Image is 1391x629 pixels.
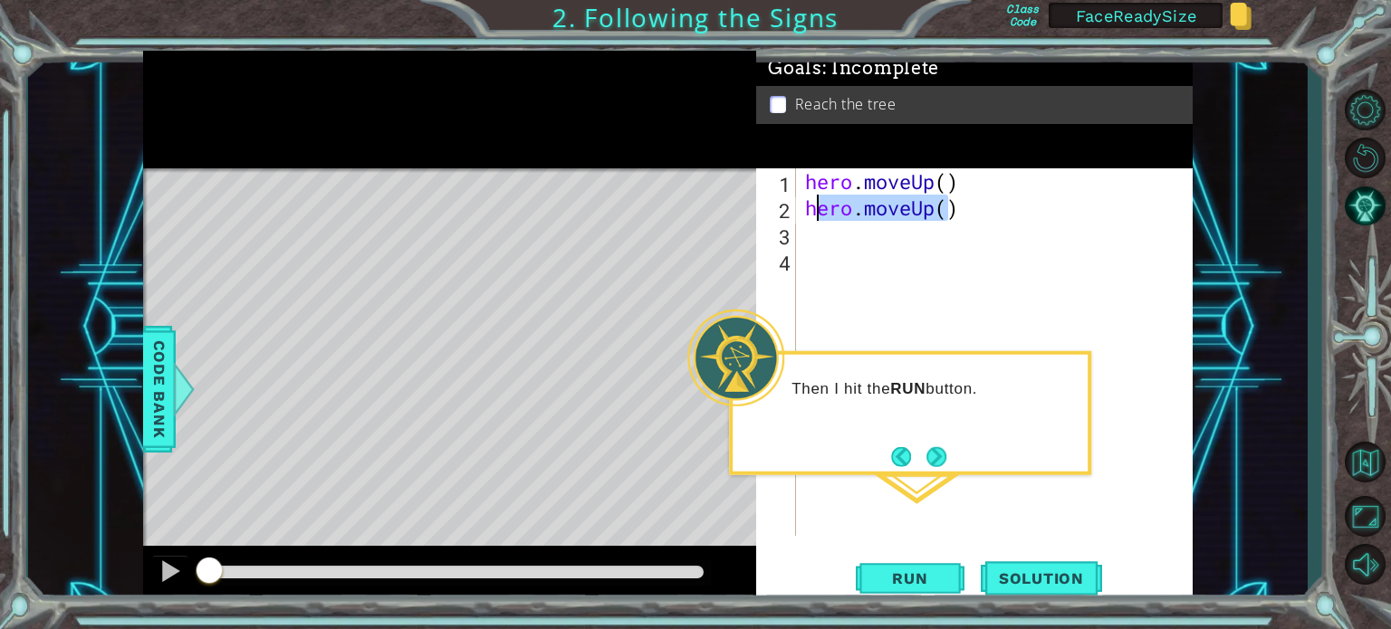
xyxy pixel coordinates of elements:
[1338,137,1391,179] button: Restart Level
[1338,543,1391,586] button: Mute
[795,94,897,114] p: Reach the tree
[152,555,188,592] button: Ctrl + P: Pause
[874,569,945,587] span: Run
[1338,435,1391,488] button: Back to Map
[926,445,948,468] button: Next
[1338,433,1391,492] a: Back to Map
[760,197,796,224] div: 2
[822,57,939,79] span: : Incomplete
[890,379,926,396] strong: RUN
[1338,185,1391,227] button: AI Hint
[981,557,1102,600] button: Solution
[1230,3,1252,30] img: Copy class code
[791,378,1075,398] p: Then I hit the button.
[768,57,939,80] span: Goals
[760,171,796,197] div: 1
[981,569,1102,587] span: Solution
[891,446,926,466] button: Back
[145,333,174,443] span: Code Bank
[1003,3,1041,28] label: Class Code
[1338,89,1391,131] button: Level Options
[760,224,796,250] div: 3
[1338,495,1391,538] button: Maximize Browser
[760,250,796,276] div: 4
[856,557,964,600] button: Shift+Enter: Run current code.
